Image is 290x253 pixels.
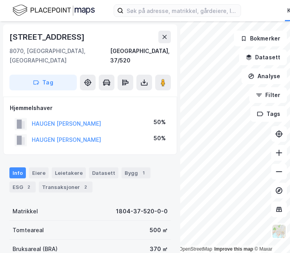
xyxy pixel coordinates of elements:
[239,49,287,65] button: Datasett
[25,183,33,191] div: 2
[150,225,168,235] div: 500 ㎡
[13,4,95,17] img: logo.f888ab2527a4732fd821a326f86c7f29.svg
[110,46,171,65] div: [GEOGRAPHIC_DATA], 37/520
[89,167,118,178] div: Datasett
[10,103,170,113] div: Hjemmelshaver
[174,246,212,252] a: OpenStreetMap
[154,134,166,143] div: 50%
[13,207,38,216] div: Matrikkel
[9,75,77,90] button: Tag
[9,181,36,192] div: ESG
[251,215,290,253] iframe: Chat Widget
[140,169,147,177] div: 1
[9,31,86,43] div: [STREET_ADDRESS]
[9,167,26,178] div: Info
[116,207,168,216] div: 1804-37-520-0-0
[214,246,253,252] a: Improve this map
[13,225,44,235] div: Tomteareal
[250,106,287,122] button: Tags
[251,215,290,253] div: Kontrollprogram for chat
[82,183,89,191] div: 2
[39,181,92,192] div: Transaksjoner
[241,68,287,84] button: Analyse
[154,117,166,127] div: 50%
[234,31,287,46] button: Bokmerker
[249,87,287,103] button: Filter
[29,167,49,178] div: Eiere
[121,167,150,178] div: Bygg
[123,5,241,16] input: Søk på adresse, matrikkel, gårdeiere, leietakere eller personer
[9,46,110,65] div: 8070, [GEOGRAPHIC_DATA], [GEOGRAPHIC_DATA]
[52,167,86,178] div: Leietakere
